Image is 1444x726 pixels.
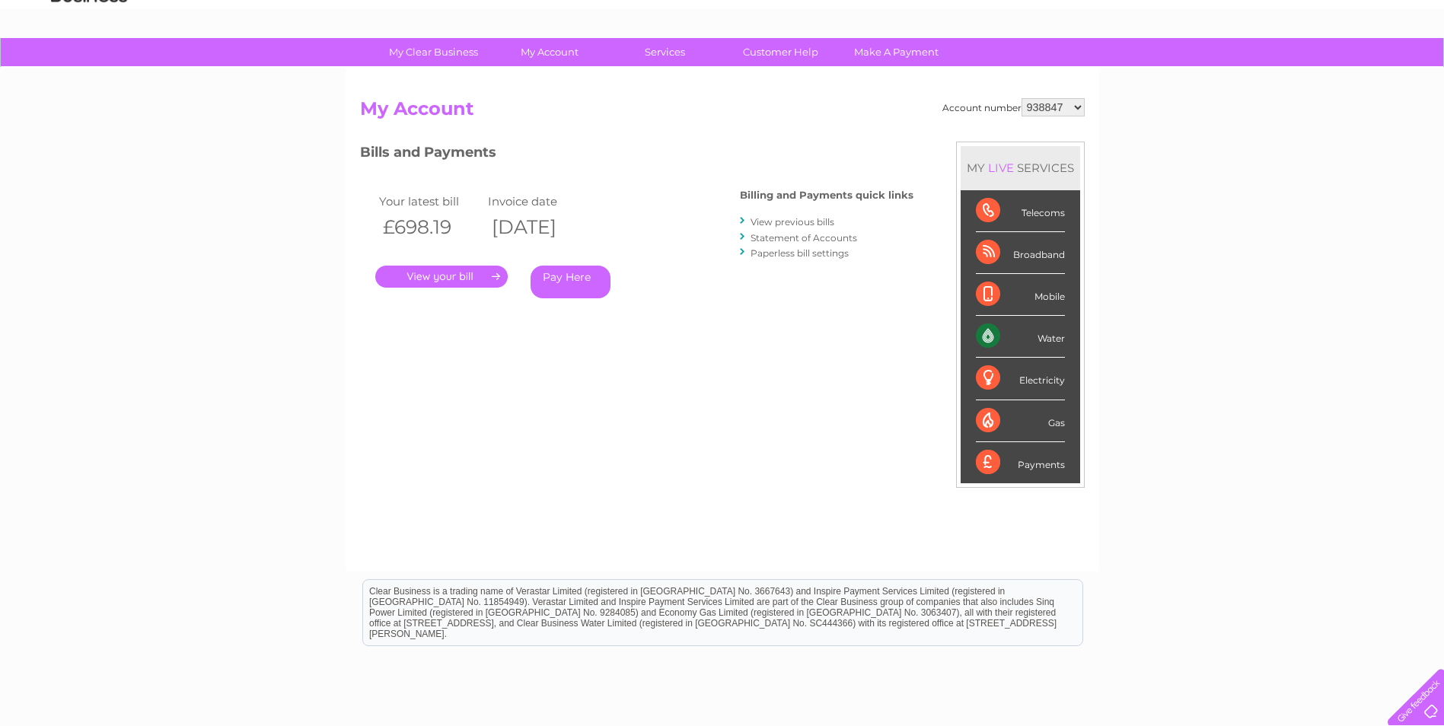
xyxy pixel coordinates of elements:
[834,38,959,66] a: Make A Payment
[751,247,849,259] a: Paperless bill settings
[486,38,612,66] a: My Account
[751,216,834,228] a: View previous bills
[976,316,1065,358] div: Water
[1176,65,1205,76] a: Water
[740,189,913,201] h4: Billing and Payments quick links
[1343,65,1380,76] a: Contact
[751,232,857,244] a: Statement of Accounts
[363,8,1082,74] div: Clear Business is a trading name of Verastar Limited (registered in [GEOGRAPHIC_DATA] No. 3667643...
[602,38,728,66] a: Services
[718,38,843,66] a: Customer Help
[976,232,1065,274] div: Broadband
[1157,8,1262,27] a: 0333 014 3131
[50,40,128,86] img: logo.png
[484,212,594,243] th: [DATE]
[360,142,913,168] h3: Bills and Payments
[976,274,1065,316] div: Mobile
[360,98,1085,127] h2: My Account
[976,442,1065,483] div: Payments
[1312,65,1334,76] a: Blog
[976,358,1065,400] div: Electricity
[371,38,496,66] a: My Clear Business
[484,191,594,212] td: Invoice date
[985,161,1017,175] div: LIVE
[375,191,485,212] td: Your latest bill
[1394,65,1430,76] a: Log out
[375,266,508,288] a: .
[531,266,610,298] a: Pay Here
[976,400,1065,442] div: Gas
[1214,65,1248,76] a: Energy
[942,98,1085,116] div: Account number
[961,146,1080,189] div: MY SERVICES
[976,190,1065,232] div: Telecoms
[375,212,485,243] th: £698.19
[1257,65,1302,76] a: Telecoms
